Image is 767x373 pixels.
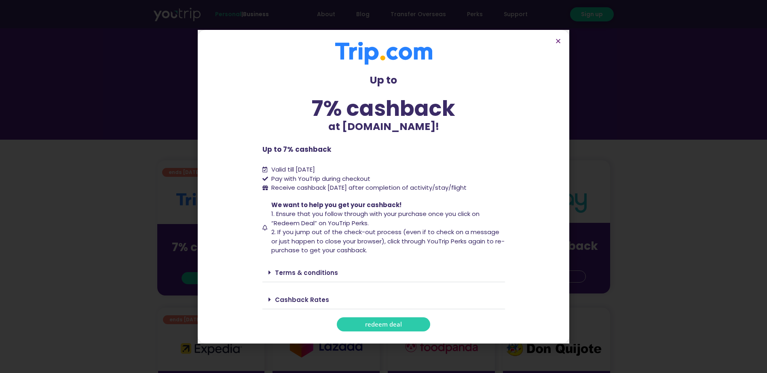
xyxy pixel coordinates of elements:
[275,268,338,277] a: Terms & conditions
[262,119,505,134] p: at [DOMAIN_NAME]!
[262,263,505,282] div: Terms & conditions
[271,165,315,174] span: Valid till [DATE]
[271,183,467,192] span: Receive cashback [DATE] after completion of activity/stay/flight
[365,321,402,327] span: redeem deal
[262,290,505,309] div: Cashback Rates
[269,174,370,184] span: Pay with YouTrip during checkout
[555,38,561,44] a: Close
[275,295,329,304] a: Cashback Rates
[271,210,480,227] span: 1. Ensure that you follow through with your purchase once you click on “Redeem Deal” on YouTrip P...
[262,98,505,119] div: 7% cashback
[262,73,505,88] p: Up to
[271,228,505,254] span: 2. If you jump out of the check-out process (even if to check on a message or just happen to clos...
[262,145,331,154] b: Up to 7% cashback
[271,201,401,209] span: We want to help you get your cashback!
[337,317,430,331] a: redeem deal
